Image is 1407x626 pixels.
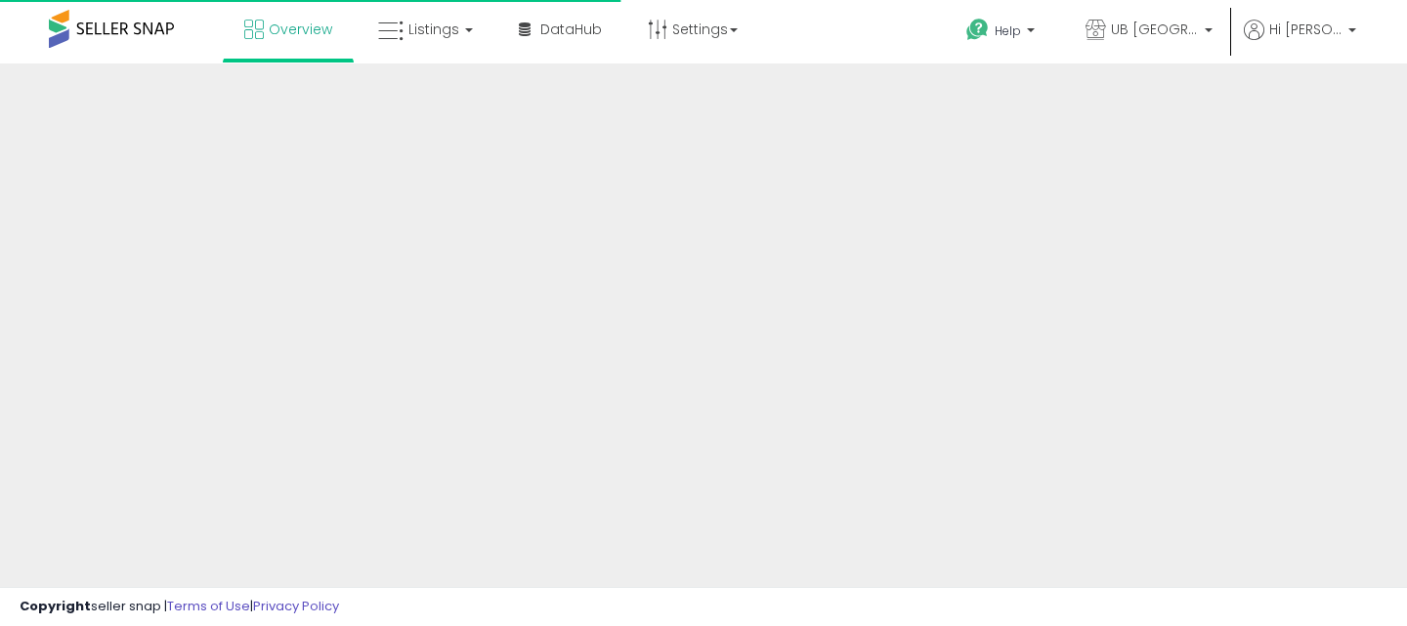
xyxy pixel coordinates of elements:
[995,22,1021,39] span: Help
[965,18,990,42] i: Get Help
[167,597,250,615] a: Terms of Use
[951,3,1054,63] a: Help
[253,597,339,615] a: Privacy Policy
[408,20,459,39] span: Listings
[20,598,339,616] div: seller snap | |
[20,597,91,615] strong: Copyright
[1244,20,1356,63] a: Hi [PERSON_NAME]
[1269,20,1343,39] span: Hi [PERSON_NAME]
[269,20,332,39] span: Overview
[540,20,602,39] span: DataHub
[1111,20,1199,39] span: UB [GEOGRAPHIC_DATA]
